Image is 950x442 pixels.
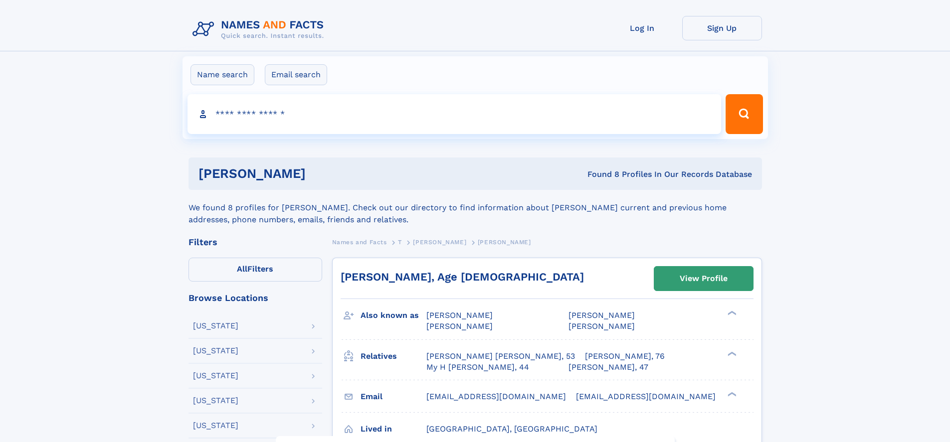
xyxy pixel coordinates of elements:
div: [US_STATE] [193,372,238,380]
div: We found 8 profiles for [PERSON_NAME]. Check out our directory to find information about [PERSON_... [189,190,762,226]
div: Filters [189,238,322,247]
span: [PERSON_NAME] [413,239,466,246]
div: [US_STATE] [193,397,238,405]
div: [US_STATE] [193,347,238,355]
span: T [398,239,402,246]
div: [US_STATE] [193,422,238,430]
div: ❯ [725,350,737,357]
span: [EMAIL_ADDRESS][DOMAIN_NAME] [426,392,566,401]
label: Email search [265,64,327,85]
a: [PERSON_NAME] [PERSON_NAME], 53 [426,351,575,362]
span: [GEOGRAPHIC_DATA], [GEOGRAPHIC_DATA] [426,424,597,434]
label: Filters [189,258,322,282]
button: Search Button [726,94,762,134]
a: Names and Facts [332,236,387,248]
span: [PERSON_NAME] [569,310,635,320]
a: Sign Up [682,16,762,40]
span: All [237,264,247,274]
div: [US_STATE] [193,322,238,330]
div: ❯ [725,391,737,397]
div: Found 8 Profiles In Our Records Database [446,169,752,180]
a: [PERSON_NAME] [413,236,466,248]
a: [PERSON_NAME], Age [DEMOGRAPHIC_DATA] [341,271,584,283]
a: View Profile [654,267,753,291]
span: [PERSON_NAME] [569,321,635,331]
h3: Relatives [361,348,426,365]
label: Name search [190,64,254,85]
h3: Also known as [361,307,426,324]
div: Browse Locations [189,294,322,302]
span: [EMAIL_ADDRESS][DOMAIN_NAME] [576,392,716,401]
h1: [PERSON_NAME] [198,167,447,180]
span: [PERSON_NAME] [426,310,493,320]
div: View Profile [680,267,728,290]
a: Log In [602,16,682,40]
h3: Lived in [361,421,426,438]
a: [PERSON_NAME], 47 [569,362,648,373]
a: T [398,236,402,248]
a: [PERSON_NAME], 76 [585,351,665,362]
h3: Email [361,388,426,405]
span: [PERSON_NAME] [478,239,531,246]
a: My H [PERSON_NAME], 44 [426,362,529,373]
img: Logo Names and Facts [189,16,332,43]
div: ❯ [725,310,737,316]
input: search input [188,94,722,134]
span: [PERSON_NAME] [426,321,493,331]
